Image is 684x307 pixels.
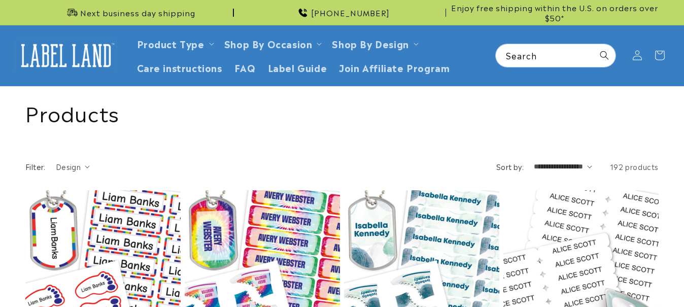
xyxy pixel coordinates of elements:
span: Enjoy free shipping within the U.S. on orders over $50* [450,3,659,22]
button: Search [593,44,615,66]
span: Design [56,161,81,172]
h1: Products [25,99,659,125]
a: Shop By Design [332,37,408,50]
span: Shop By Occasion [224,38,313,49]
a: FAQ [228,55,262,79]
span: Join Affiliate Program [339,61,450,73]
span: 192 products [610,161,659,172]
span: [PHONE_NUMBER] [311,8,390,18]
summary: Design (0 selected) [56,161,90,172]
a: Label Guide [262,55,333,79]
summary: Shop By Design [326,31,422,55]
a: Join Affiliate Program [333,55,456,79]
summary: Product Type [131,31,218,55]
summary: Shop By Occasion [218,31,326,55]
label: Sort by: [496,161,524,172]
a: Label Land [12,36,121,75]
span: Next business day shipping [80,8,195,18]
span: FAQ [234,61,256,73]
a: Product Type [137,37,204,50]
a: Care instructions [131,55,228,79]
span: Care instructions [137,61,222,73]
img: Label Land [15,40,117,71]
h2: Filter: [25,161,46,172]
span: Label Guide [268,61,327,73]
